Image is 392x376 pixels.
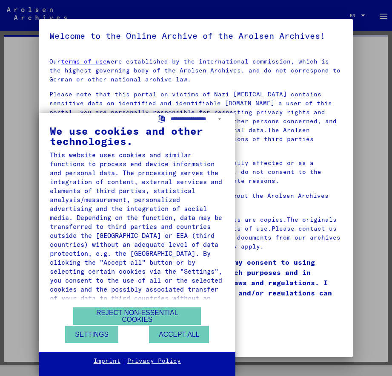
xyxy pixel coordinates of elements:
[65,326,118,343] button: Settings
[73,307,201,325] button: Reject non-essential cookies
[50,126,225,146] div: We use cookies and other technologies.
[149,326,209,343] button: Accept all
[94,357,120,365] a: Imprint
[50,150,225,312] div: This website uses cookies and similar functions to process end device information and personal da...
[127,357,181,365] a: Privacy Policy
